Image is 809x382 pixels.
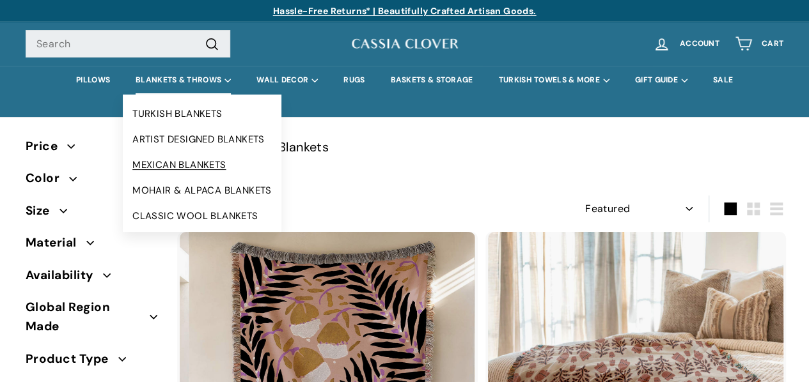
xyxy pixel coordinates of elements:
button: Material [26,230,159,262]
button: Global Region Made [26,294,159,346]
span: Product Type [26,349,118,369]
button: Size [26,198,159,230]
span: Price [26,137,67,156]
a: MEXICAN BLANKETS [123,152,281,178]
p: Artist Designed Blankets [180,137,783,157]
summary: WALL DECOR [244,66,331,95]
a: Account [645,25,727,63]
span: Color [26,169,69,188]
a: Hassle-Free Returns* | Beautifully Crafted Artisan Goods. [273,5,537,17]
span: Cart [762,40,783,48]
a: RUGS [331,66,377,95]
a: ARTIST DESIGNED BLANKETS [123,126,281,152]
a: Cart [727,25,791,63]
input: Search [26,30,230,58]
summary: GIFT GUIDE [622,66,700,95]
button: Availability [26,263,159,294]
span: Account [680,40,719,48]
span: Material [26,233,86,252]
button: Product Type [26,346,159,378]
a: PILLOWS [63,66,123,95]
span: Size [26,201,59,220]
a: CLASSIC WOOL BLANKETS [123,203,281,229]
a: BASKETS & STORAGE [377,66,485,95]
summary: BLANKETS & THROWS [123,66,244,95]
a: MOHAIR & ALPACA BLANKETS [123,178,281,203]
a: SALE [700,66,746,95]
span: Availability [26,266,103,285]
div: 12 products [180,201,482,217]
button: Color [26,165,159,197]
span: Global Region Made [26,298,150,337]
a: TURKISH BLANKETS [123,101,281,126]
button: Price [26,134,159,165]
summary: TURKISH TOWELS & MORE [486,66,622,95]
